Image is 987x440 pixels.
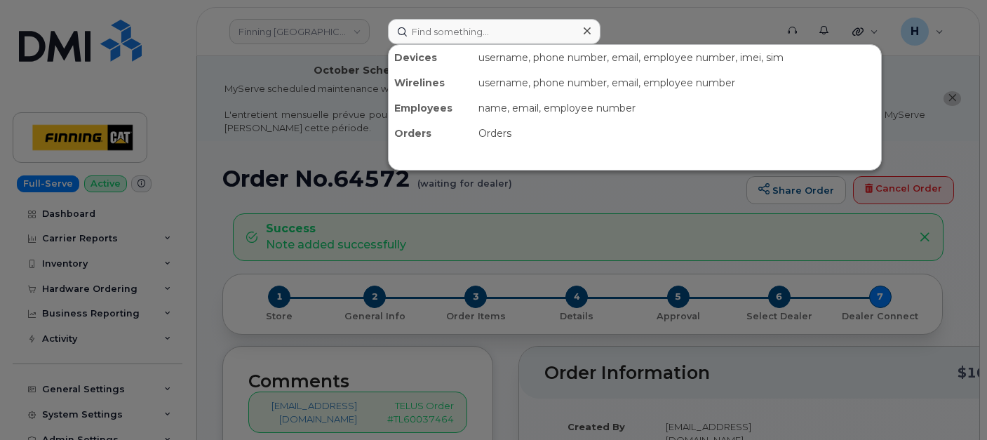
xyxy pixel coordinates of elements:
[389,70,473,95] div: Wirelines
[389,121,473,146] div: Orders
[473,95,881,121] div: name, email, employee number
[473,70,881,95] div: username, phone number, email, employee number
[389,45,473,70] div: Devices
[473,45,881,70] div: username, phone number, email, employee number, imei, sim
[473,121,881,146] div: Orders
[389,95,473,121] div: Employees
